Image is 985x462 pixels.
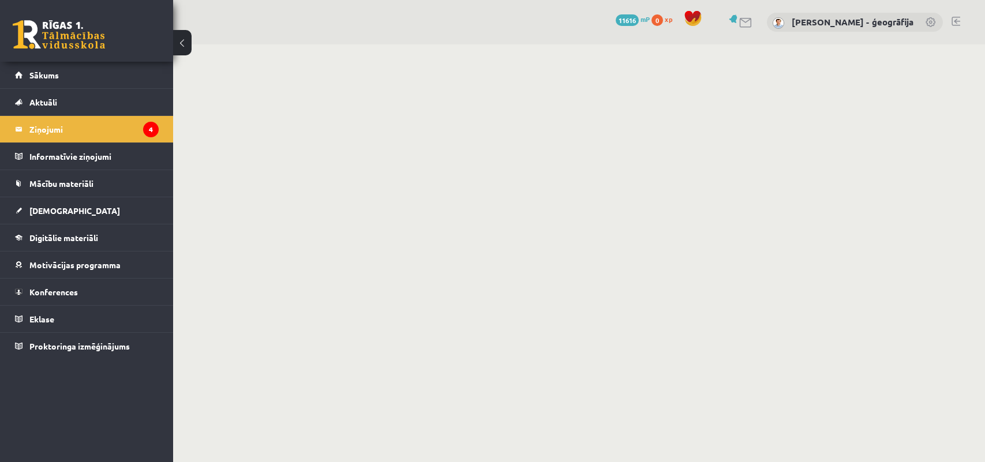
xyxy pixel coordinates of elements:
span: Proktoringa izmēģinājums [29,341,130,351]
a: Sākums [15,62,159,88]
span: Motivācijas programma [29,260,121,270]
span: Mācību materiāli [29,178,93,189]
span: [DEMOGRAPHIC_DATA] [29,205,120,216]
a: Informatīvie ziņojumi [15,143,159,170]
span: Aktuāli [29,97,57,107]
a: Rīgas 1. Tālmācības vidusskola [13,20,105,49]
a: Digitālie materiāli [15,224,159,251]
span: Konferences [29,287,78,297]
legend: Ziņojumi [29,116,159,142]
i: 4 [143,122,159,137]
a: 0 xp [651,14,678,24]
a: Konferences [15,279,159,305]
a: Mācību materiāli [15,170,159,197]
a: [DEMOGRAPHIC_DATA] [15,197,159,224]
a: Aktuāli [15,89,159,115]
span: xp [665,14,672,24]
span: Eklase [29,314,54,324]
span: 0 [651,14,663,26]
a: 11616 mP [616,14,650,24]
span: mP [641,14,650,24]
a: [PERSON_NAME] - ģeogrāfija [792,16,913,28]
a: Ziņojumi4 [15,116,159,142]
a: Eklase [15,306,159,332]
a: Proktoringa izmēģinājums [15,333,159,359]
img: Toms Krūmiņš - ģeogrāfija [773,17,784,29]
legend: Informatīvie ziņojumi [29,143,159,170]
a: Motivācijas programma [15,251,159,278]
span: 11616 [616,14,639,26]
span: Sākums [29,70,59,80]
span: Digitālie materiāli [29,232,98,243]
